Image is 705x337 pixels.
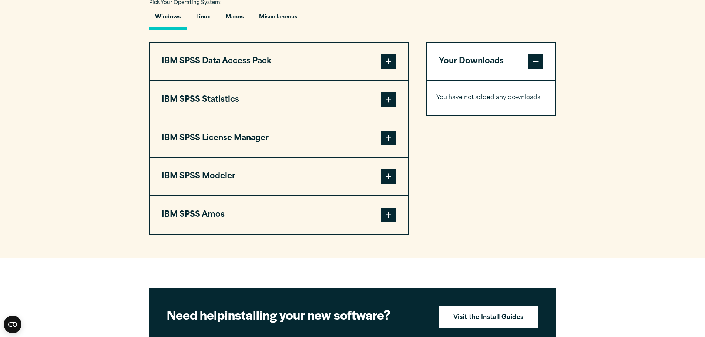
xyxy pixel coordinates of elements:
div: Your Downloads [427,80,555,115]
button: IBM SPSS Modeler [150,158,408,195]
button: IBM SPSS License Manager [150,119,408,157]
button: IBM SPSS Statistics [150,81,408,119]
p: You have not added any downloads. [436,92,546,103]
button: IBM SPSS Amos [150,196,408,234]
button: Macos [220,9,249,30]
button: Open CMP widget [4,316,21,333]
span: Pick Your Operating System: [149,0,222,5]
button: Windows [149,9,187,30]
button: Linux [190,9,216,30]
button: Your Downloads [427,43,555,80]
strong: Visit the Install Guides [453,313,524,323]
button: IBM SPSS Data Access Pack [150,43,408,80]
button: Miscellaneous [253,9,303,30]
strong: Need help [167,306,225,323]
a: Visit the Install Guides [439,306,538,328]
h2: installing your new software? [167,306,426,323]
